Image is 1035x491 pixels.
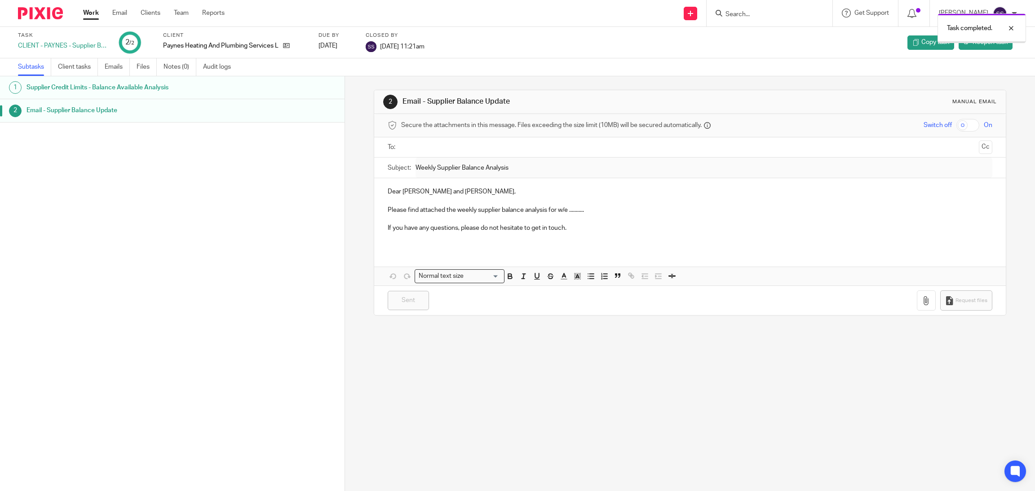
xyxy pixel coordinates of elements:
[112,9,127,18] a: Email
[415,269,504,283] div: Search for option
[366,41,376,52] img: svg%3E
[388,224,992,232] p: If you have any questions, please do not hesitate to get in touch.
[18,7,63,19] img: Pixie
[947,24,992,33] p: Task completed.
[952,98,997,105] div: Manual email
[18,41,108,50] div: CLIENT - PAYNES - Supplier Balance Analysis
[9,105,22,117] div: 2
[27,104,233,117] h1: Email - Supplier Balance Update
[924,121,952,130] span: Switch off
[318,32,354,39] label: Due by
[129,40,134,45] small: /2
[27,81,233,94] h1: Supplier Credit Limits - Balance Available Analysis
[388,291,429,310] input: Sent
[125,37,134,48] div: 2
[955,297,987,304] span: Request files
[388,163,411,172] label: Subject:
[58,58,98,76] a: Client tasks
[202,9,225,18] a: Reports
[163,41,279,50] p: Paynes Heating And Plumbing Services Limited
[979,140,992,154] button: Cc
[467,272,499,281] input: Search for option
[174,9,189,18] a: Team
[163,32,307,39] label: Client
[366,32,425,39] label: Closed by
[984,121,992,130] span: On
[83,9,99,18] a: Work
[402,97,709,106] h1: Email - Supplier Balance Update
[18,58,51,76] a: Subtasks
[318,41,354,50] div: [DATE]
[203,58,238,76] a: Audit logs
[388,206,992,215] p: Please find attached the weekly supplier balance analysis for w/e ...........
[993,6,1007,21] img: svg%3E
[401,121,702,130] span: Secure the attachments in this message. Files exceeding the size limit (10MB) will be secured aut...
[388,187,992,196] p: Dear [PERSON_NAME] and [PERSON_NAME],
[164,58,196,76] a: Notes (0)
[383,95,398,109] div: 2
[18,32,108,39] label: Task
[940,290,992,311] button: Request files
[380,43,425,49] span: [DATE] 11:21am
[417,272,466,281] span: Normal text size
[137,58,157,76] a: Files
[388,143,398,152] label: To:
[141,9,160,18] a: Clients
[9,81,22,94] div: 1
[105,58,130,76] a: Emails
